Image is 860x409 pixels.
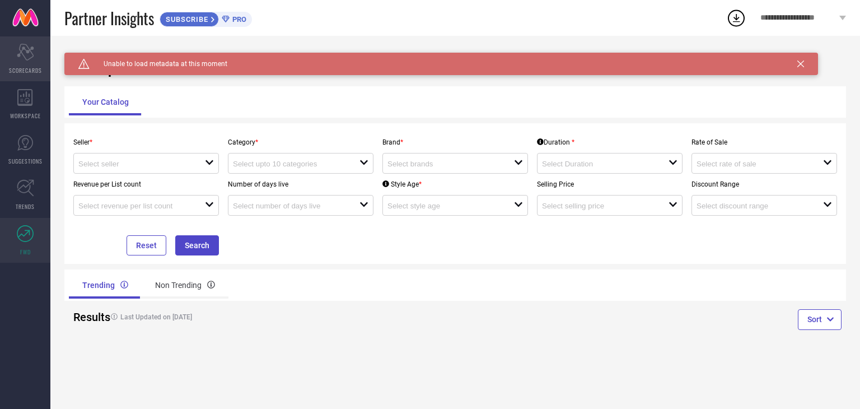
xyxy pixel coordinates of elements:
div: Your Catalog [69,89,142,115]
input: Select seller [78,160,192,168]
input: Select Duration [542,160,656,168]
span: Partner Insights [64,7,154,30]
p: Rate of Sale [691,138,837,146]
div: Trending [69,272,142,299]
span: PRO [230,15,246,24]
button: Reset [127,235,166,255]
p: Number of days live [228,180,373,188]
span: WORKSPACE [10,111,41,120]
span: SUBSCRIBE [160,15,211,24]
p: Seller [73,138,219,146]
div: Non Trending [142,272,228,299]
h2: Results [73,310,96,324]
input: Select rate of sale [697,160,810,168]
span: SUGGESTIONS [8,157,43,165]
div: Duration [537,138,574,146]
input: Select number of days live [233,202,347,210]
span: TRENDS [16,202,35,211]
input: Select selling price [542,202,656,210]
input: Select style age [387,202,501,210]
div: Style Age [382,180,422,188]
p: Discount Range [691,180,837,188]
a: SUBSCRIBEPRO [160,9,252,27]
h4: Last Updated on [DATE] [105,313,414,321]
p: Category [228,138,373,146]
p: Revenue per List count [73,180,219,188]
p: Selling Price [537,180,683,188]
div: Open download list [726,8,746,28]
input: Select brands [387,160,501,168]
input: Select upto 10 categories [233,160,347,168]
p: Brand [382,138,528,146]
button: Search [175,235,219,255]
span: Unable to load metadata at this moment [90,60,227,68]
span: FWD [20,248,31,256]
input: Select discount range [697,202,810,210]
span: SCORECARDS [9,66,42,75]
button: Sort [798,309,842,329]
input: Select revenue per list count [78,202,192,210]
